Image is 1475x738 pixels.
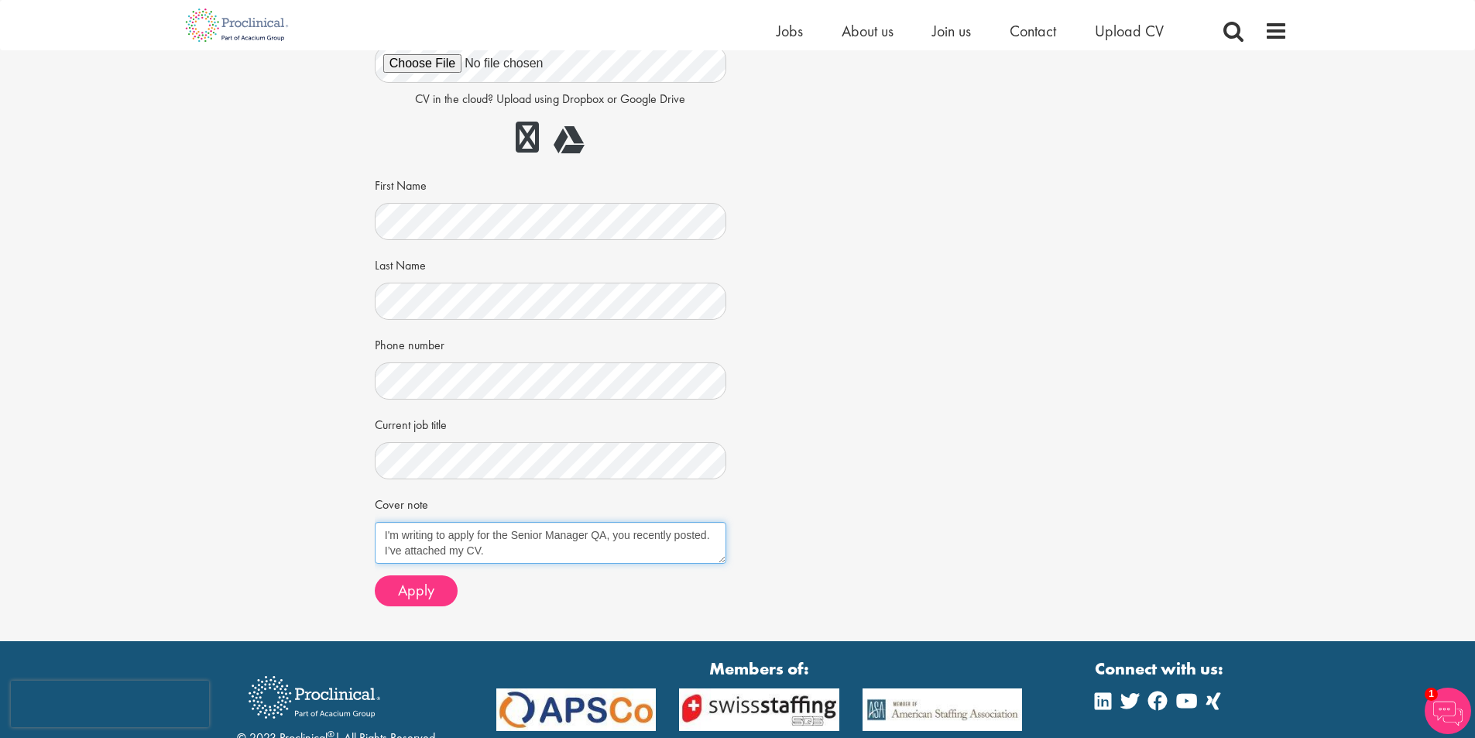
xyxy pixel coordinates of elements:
label: First Name [375,172,427,195]
label: Last Name [375,252,426,275]
img: APSCo [485,688,668,731]
button: Apply [375,575,458,606]
a: Contact [1010,21,1056,41]
img: APSCo [851,688,1034,731]
img: APSCo [667,688,851,731]
a: About us [842,21,894,41]
a: Join us [932,21,971,41]
label: Phone number [375,331,444,355]
p: CV in the cloud? Upload using Dropbox or Google Drive [375,91,726,108]
span: 1 [1425,688,1438,701]
img: Proclinical Recruitment [237,665,392,729]
a: Jobs [777,21,803,41]
label: Current job title [375,411,447,434]
strong: Members of: [496,657,1023,681]
img: Chatbot [1425,688,1471,734]
a: Upload CV [1095,21,1164,41]
strong: Connect with us: [1095,657,1226,681]
span: Apply [398,580,434,600]
label: Cover note [375,491,428,514]
iframe: reCAPTCHA [11,681,209,727]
